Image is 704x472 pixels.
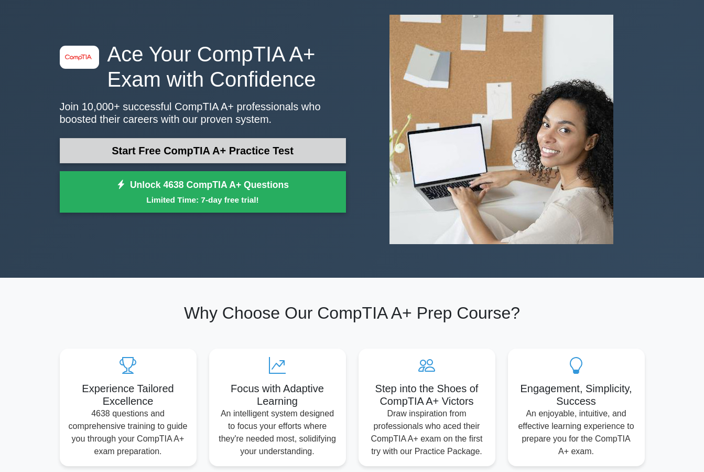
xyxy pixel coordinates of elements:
[60,303,645,323] h2: Why Choose Our CompTIA A+ Prep Course?
[367,382,487,407] h5: Step into the Shoes of CompTIA A+ Victors
[60,41,346,92] h1: Ace Your CompTIA A+ Exam with Confidence
[60,100,346,125] p: Join 10,000+ successful CompTIA A+ professionals who boosted their careers with our proven system.
[516,407,636,458] p: An enjoyable, intuitive, and effective learning experience to prepare you for the CompTIA A+ exam.
[68,382,188,407] h5: Experience Tailored Excellence
[60,171,346,213] a: Unlock 4638 CompTIA A+ QuestionsLimited Time: 7-day free trial!
[218,407,338,458] p: An intelligent system designed to focus your efforts where they're needed most, solidifying your ...
[73,194,333,206] small: Limited Time: 7-day free trial!
[367,407,487,458] p: Draw inspiration from professionals who aced their CompTIA A+ exam on the first try with our Prac...
[60,138,346,163] a: Start Free CompTIA A+ Practice Test
[68,407,188,458] p: 4638 questions and comprehensive training to guide you through your CompTIA A+ exam preparation.
[218,382,338,407] h5: Focus with Adaptive Learning
[516,382,636,407] h5: Engagement, Simplicity, Success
